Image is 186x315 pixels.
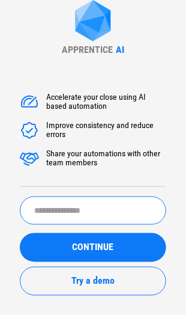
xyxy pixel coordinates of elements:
[73,243,114,252] span: CONTINUE
[20,233,166,262] button: CONTINUE
[46,121,166,140] div: Improve consistency and reduce errors
[46,149,166,168] div: Share your automations with other team members
[20,93,39,112] img: Accelerate
[46,93,166,112] div: Accelerate your close using AI based automation
[71,277,115,286] span: Try a demo
[20,121,39,140] img: Accelerate
[20,149,39,168] img: Accelerate
[62,44,113,55] div: APPRENTICE
[20,267,166,296] button: Try a demo
[116,44,124,55] div: AI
